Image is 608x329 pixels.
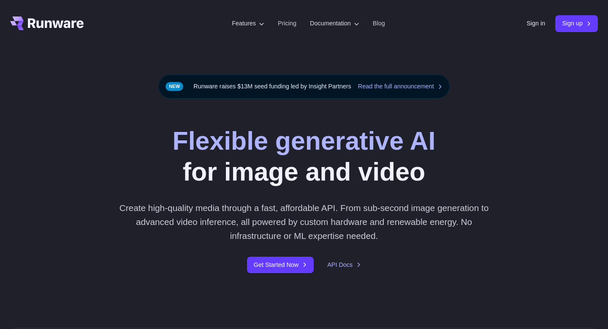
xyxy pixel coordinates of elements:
[310,19,359,28] label: Documentation
[232,19,264,28] label: Features
[116,201,492,243] p: Create high-quality media through a fast, affordable API. From sub-second image generation to adv...
[10,16,84,30] a: Go to /
[158,74,450,99] div: Runware raises $13M seed funding led by Insight Partners
[555,15,598,32] a: Sign up
[527,19,545,28] a: Sign in
[173,126,436,187] h1: for image and video
[373,19,385,28] a: Blog
[327,260,361,270] a: API Docs
[358,82,442,91] a: Read the full announcement
[247,257,314,273] a: Get Started Now
[278,19,296,28] a: Pricing
[173,126,436,155] strong: Flexible generative AI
